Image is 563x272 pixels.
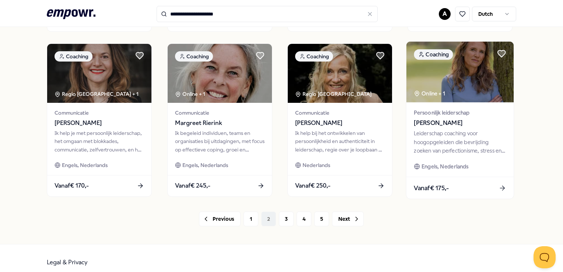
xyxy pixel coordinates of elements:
[55,51,92,62] div: Coaching
[414,118,506,128] span: [PERSON_NAME]
[47,43,152,197] a: package imageCoachingRegio [GEOGRAPHIC_DATA] + 1Communicatie[PERSON_NAME]Ik help je met persoonli...
[175,51,213,62] div: Coaching
[295,90,373,98] div: Regio [GEOGRAPHIC_DATA]
[288,44,392,103] img: package image
[182,161,228,169] span: Engels, Nederlands
[422,162,469,171] span: Engels, Nederlands
[414,49,453,60] div: Coaching
[287,43,392,197] a: package imageCoachingRegio [GEOGRAPHIC_DATA] Communicatie[PERSON_NAME]Ik help bij het ontwikkelen...
[62,161,108,169] span: Engels, Nederlands
[175,181,210,191] span: Vanaf € 245,-
[295,118,385,128] span: [PERSON_NAME]
[295,109,385,117] span: Communicatie
[55,118,144,128] span: [PERSON_NAME]
[55,181,89,191] span: Vanaf € 170,-
[199,212,241,226] button: Previous
[534,246,556,268] iframe: Help Scout Beacon - Open
[303,161,330,169] span: Nederlands
[406,42,514,102] img: package image
[47,44,151,103] img: package image
[279,212,294,226] button: 3
[175,129,265,154] div: Ik begeleid individuen, teams en organisaties bij uitdagingen, met focus op effectieve coping, gr...
[295,129,385,154] div: Ik help bij het ontwikkelen van persoonlijkheid en authenticiteit in leiderschap, regie over je l...
[439,8,451,20] button: A
[414,108,506,117] span: Persoonlijk leiderschap
[414,89,445,98] div: Online + 1
[244,212,258,226] button: 1
[314,212,329,226] button: 5
[175,90,205,98] div: Online + 1
[414,183,449,192] span: Vanaf € 175,-
[168,44,272,103] img: package image
[55,109,144,117] span: Communicatie
[157,6,378,22] input: Search for products, categories or subcategories
[295,181,331,191] span: Vanaf € 250,-
[414,129,506,155] div: Leiderschap coaching voor hoogopgeleiden die bevrijding zoeken van perfectionisme, stress en het ...
[175,118,265,128] span: Margreet Rierink
[295,51,333,62] div: Coaching
[406,41,514,199] a: package imageCoachingOnline + 1Persoonlijk leiderschap[PERSON_NAME]Leiderschap coaching voor hoog...
[175,109,265,117] span: Communicatie
[47,259,88,266] a: Legal & Privacy
[297,212,311,226] button: 4
[55,129,144,154] div: Ik help je met persoonlijk leiderschap, het omgaan met blokkades, communicatie, zelfvertrouwen, e...
[332,212,364,226] button: Next
[167,43,272,197] a: package imageCoachingOnline + 1CommunicatieMargreet RierinkIk begeleid individuen, teams en organ...
[55,90,139,98] div: Regio [GEOGRAPHIC_DATA] + 1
